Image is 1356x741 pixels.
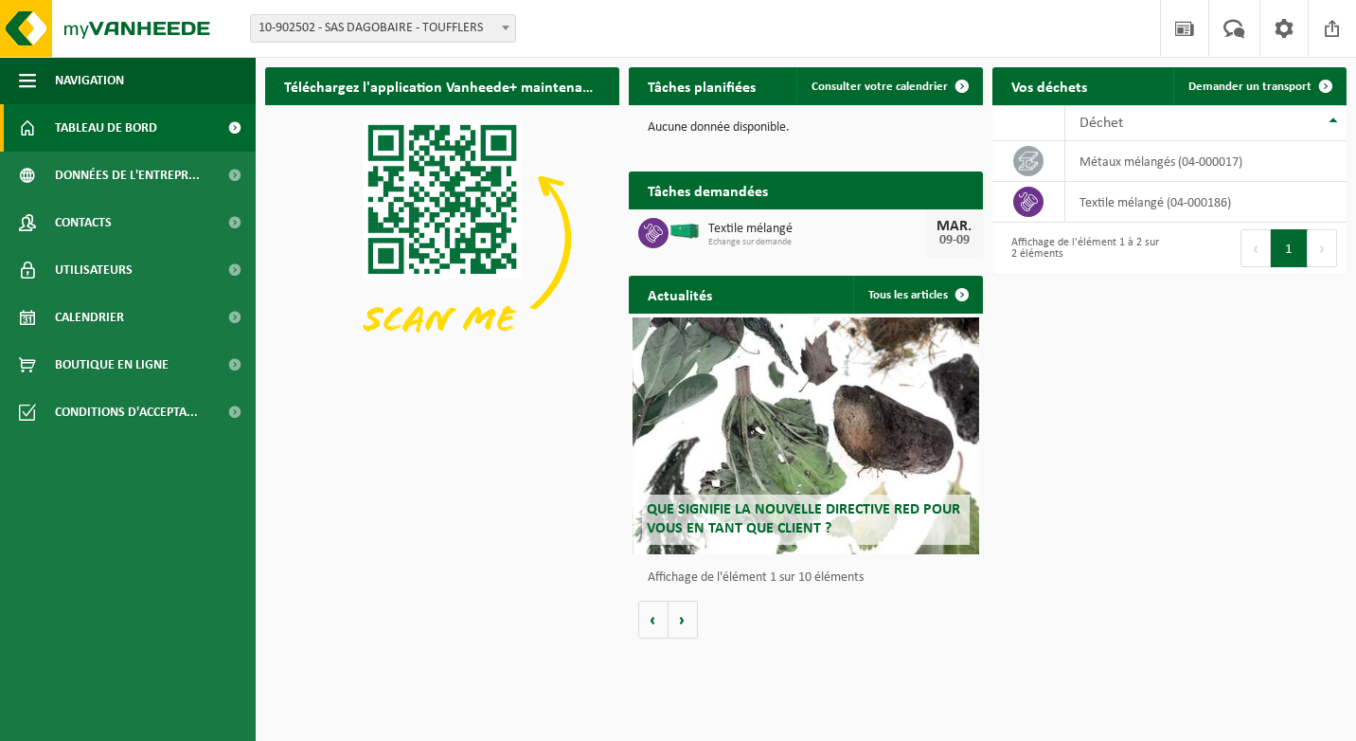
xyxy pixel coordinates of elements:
div: 09-09 [936,234,973,247]
span: 10-902502 - SAS DAGOBAIRE - TOUFFLERS [250,14,516,43]
a: Que signifie la nouvelle directive RED pour vous en tant que client ? [633,317,980,554]
span: Tableau de bord [55,104,157,152]
p: Affichage de l'élément 1 sur 10 éléments [648,571,973,585]
span: Conditions d'accepta... [55,389,198,436]
span: Contacts [55,199,112,246]
span: 10-902502 - SAS DAGOBAIRE - TOUFFLERS [251,15,515,42]
a: Demander un transport [1173,67,1345,105]
button: Vorige [638,601,669,639]
iframe: chat widget [9,699,316,741]
a: Consulter votre calendrier [796,67,981,105]
span: Echange sur demande [708,237,926,248]
span: Textile mélangé [708,222,926,237]
h2: Vos déchets [992,67,1106,104]
span: Que signifie la nouvelle directive RED pour vous en tant que client ? [647,502,960,535]
img: Download de VHEPlus App [265,105,619,371]
h2: Téléchargez l'application Vanheede+ maintenant! [265,67,619,104]
div: MAR. [936,219,973,234]
button: Previous [1240,229,1271,267]
button: 1 [1271,229,1308,267]
span: Données de l'entrepr... [55,152,200,199]
h2: Tâches planifiées [629,67,775,104]
span: Déchet [1079,116,1123,131]
span: Navigation [55,57,124,104]
img: HK-XR-30-GN-00 [669,223,701,240]
button: Volgende [669,601,698,639]
a: Tous les articles [853,276,981,314]
span: Consulter votre calendrier [812,81,948,93]
div: Affichage de l'élément 1 à 2 sur 2 éléments [1002,227,1160,269]
p: Aucune donnée disponible. [648,121,964,135]
button: Next [1308,229,1337,267]
span: Demander un transport [1188,81,1311,93]
td: métaux mélangés (04-000017) [1065,141,1347,182]
span: Boutique en ligne [55,341,169,389]
span: Calendrier [55,294,124,341]
h2: Actualités [629,276,731,313]
span: Utilisateurs [55,246,133,294]
h2: Tâches demandées [629,172,787,208]
td: textile mélangé (04-000186) [1065,182,1347,223]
